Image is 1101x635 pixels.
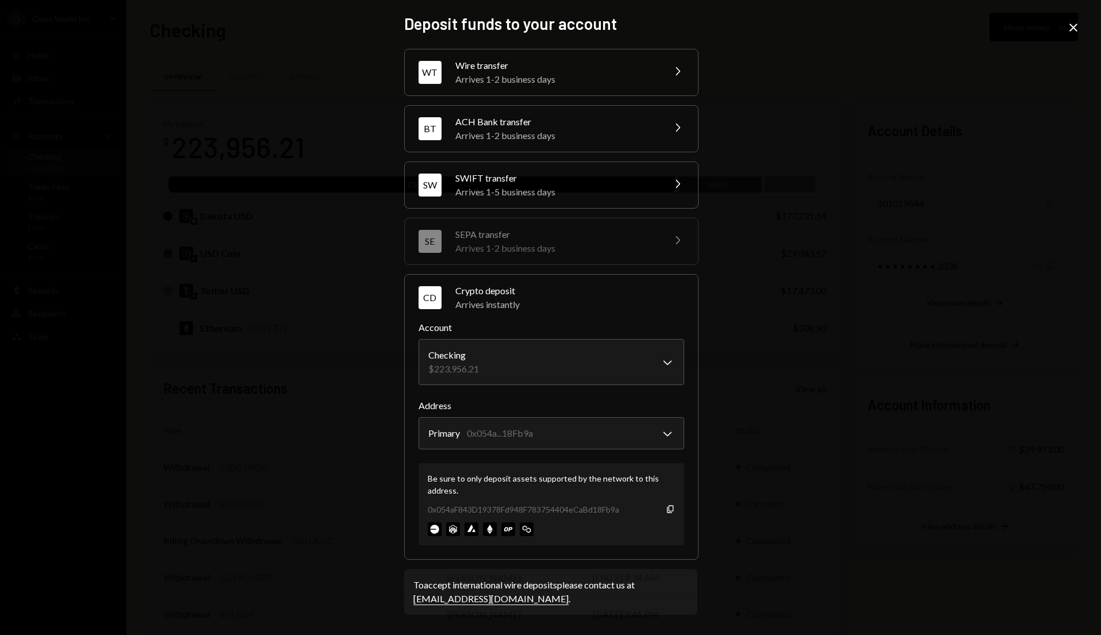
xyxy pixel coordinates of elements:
div: WT [419,61,442,84]
div: To accept international wire deposits please contact us at . [413,578,688,606]
div: CD [419,286,442,309]
label: Address [419,399,684,413]
img: avalanche-mainnet [465,522,478,536]
div: Arrives 1-2 business days [455,129,657,143]
div: SE [419,230,442,253]
button: CDCrypto depositArrives instantly [405,275,698,321]
button: Account [419,339,684,385]
div: Crypto deposit [455,284,684,298]
img: optimism-mainnet [501,522,515,536]
div: BT [419,117,442,140]
img: base-mainnet [428,522,442,536]
img: arbitrum-mainnet [446,522,460,536]
div: Arrives 1-2 business days [455,72,657,86]
div: CDCrypto depositArrives instantly [419,321,684,545]
div: Arrives instantly [455,298,684,311]
div: SW [419,174,442,197]
div: Wire transfer [455,59,657,72]
button: SWSWIFT transferArrives 1-5 business days [405,162,698,208]
img: ethereum-mainnet [483,522,497,536]
div: 0x054aF843D19378Fd948F783754404eCaBd18Fb9a [428,503,619,515]
button: WTWire transferArrives 1-2 business days [405,49,698,95]
label: Account [419,321,684,334]
button: SESEPA transferArrives 1-2 business days [405,218,698,264]
div: SWIFT transfer [455,171,657,185]
div: Arrives 1-2 business days [455,241,657,255]
button: Address [419,417,684,449]
div: 0x054a...18Fb9a [467,426,533,440]
a: [EMAIL_ADDRESS][DOMAIN_NAME] [413,593,569,605]
h2: Deposit funds to your account [404,13,697,35]
div: ACH Bank transfer [455,115,657,129]
div: Be sure to only deposit assets supported by the network to this address. [428,472,675,497]
div: SEPA transfer [455,228,657,241]
img: polygon-mainnet [520,522,534,536]
div: Arrives 1-5 business days [455,185,657,199]
button: BTACH Bank transferArrives 1-2 business days [405,106,698,152]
